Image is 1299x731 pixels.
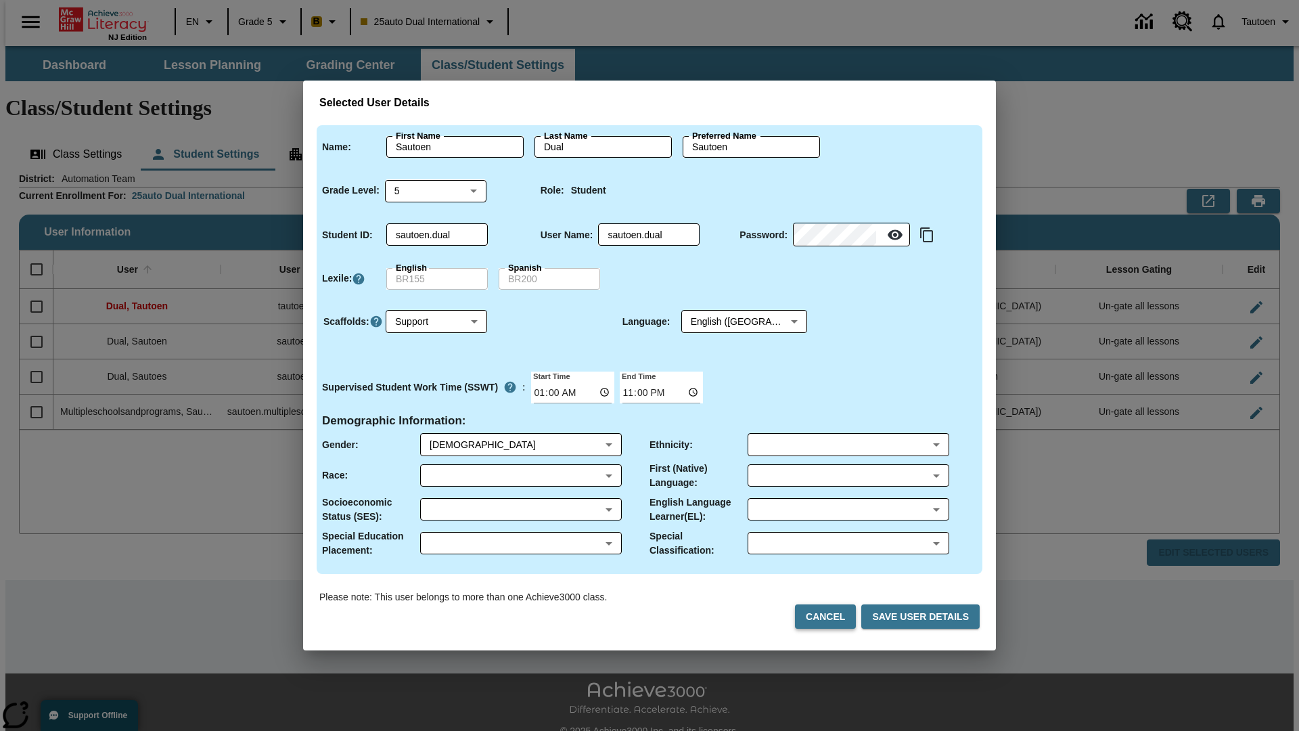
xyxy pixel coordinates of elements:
button: Copy text to clipboard [915,223,938,246]
p: Password : [739,228,788,242]
div: Grade Level [385,179,486,202]
button: Supervised Student Work Time is the timeframe when students can take LevelSet and when lessons ar... [498,375,522,399]
div: English ([GEOGRAPHIC_DATA]) [681,311,807,333]
p: Ethnicity : [649,438,693,452]
label: English [396,262,427,274]
p: Student ID : [322,228,373,242]
div: Student ID [386,224,488,246]
label: Spanish [508,262,542,274]
p: English Language Learner(EL) : [649,495,748,524]
label: Preferred Name [692,130,756,142]
p: Special Classification : [649,529,748,558]
p: Please note: This user belongs to more than one Achieve3000 class. [319,590,607,604]
p: Language : [622,315,670,329]
div: Language [681,311,807,333]
div: Scaffolds [386,311,487,333]
h4: Demographic Information : [322,414,466,428]
p: Lexile : [322,271,352,286]
a: Click here to know more about Lexiles, Will open in new tab [352,272,365,286]
p: Scaffolds : [323,315,369,329]
p: Special Education Placement : [322,529,420,558]
p: Socioeconomic Status (SES) : [322,495,420,524]
label: Start Time [531,370,570,381]
label: Last Name [544,130,587,142]
div: Female [430,438,600,451]
div: User Name [598,224,700,246]
button: Save User Details [861,604,980,629]
label: First Name [396,130,440,142]
p: Grade Level : [322,183,380,198]
button: Cancel [795,604,856,629]
p: User Name : [541,228,593,242]
p: Role : [541,183,564,198]
p: Name : [322,140,351,154]
p: Race : [322,468,348,483]
button: Click here to know more about Scaffolds [369,315,383,329]
p: Supervised Student Work Time (SSWT) [322,380,498,395]
div: Support [386,311,487,333]
div: 5 [385,179,486,202]
p: Student [571,183,606,198]
h3: Selected User Details [319,97,980,110]
button: Reveal Password [882,221,909,248]
p: Gender : [322,438,359,452]
label: End Time [620,370,656,381]
div: : [322,375,526,399]
div: Password [793,224,910,246]
p: First (Native) Language : [649,462,748,490]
